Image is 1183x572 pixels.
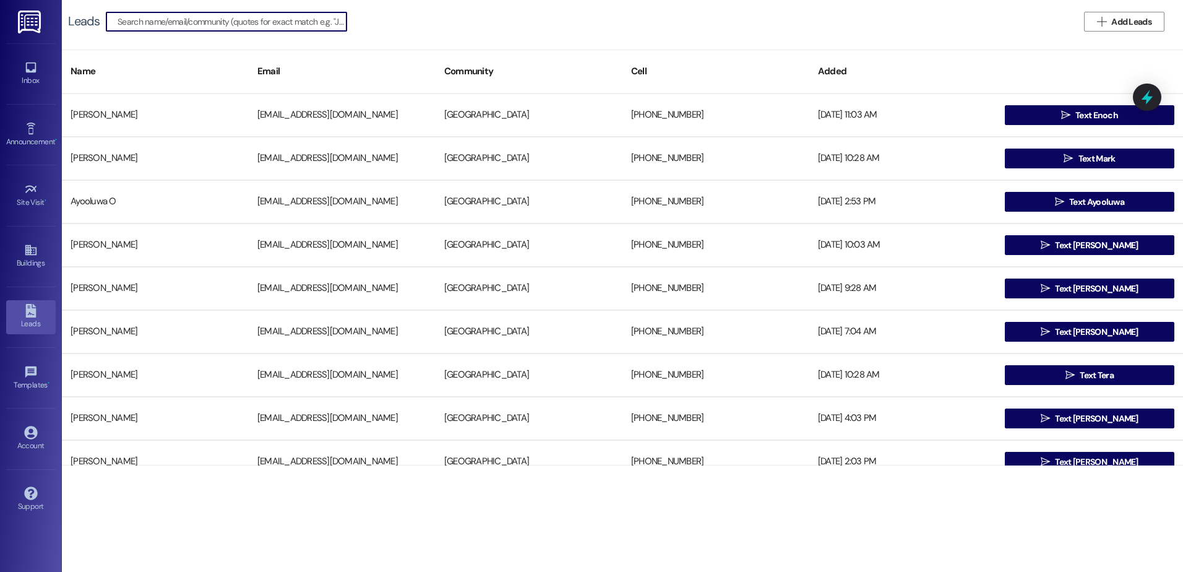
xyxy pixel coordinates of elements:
[1005,279,1174,298] button: Text [PERSON_NAME]
[1005,105,1174,125] button: Text Enoch
[6,240,56,273] a: Buildings
[436,276,622,301] div: [GEOGRAPHIC_DATA]
[6,179,56,212] a: Site Visit •
[1005,409,1174,428] button: Text [PERSON_NAME]
[1084,12,1164,32] button: Add Leads
[62,56,249,87] div: Name
[1005,235,1174,255] button: Text [PERSON_NAME]
[622,103,809,128] div: [PHONE_NUMBER]
[622,233,809,258] div: [PHONE_NUMBER]
[1005,452,1174,472] button: Text [PERSON_NAME]
[118,13,346,30] input: Search name/email/community (quotes for exact match e.g. "John Smith")
[1078,152,1116,165] span: Text Mark
[809,276,996,301] div: [DATE] 9:28 AM
[1055,326,1138,339] span: Text [PERSON_NAME]
[249,449,436,474] div: [EMAIL_ADDRESS][DOMAIN_NAME]
[62,406,249,431] div: [PERSON_NAME]
[6,483,56,516] a: Support
[45,196,46,205] span: •
[809,56,996,87] div: Added
[6,300,56,334] a: Leads
[436,56,622,87] div: Community
[6,57,56,90] a: Inbox
[249,189,436,214] div: [EMAIL_ADDRESS][DOMAIN_NAME]
[622,146,809,171] div: [PHONE_NUMBER]
[62,363,249,388] div: [PERSON_NAME]
[809,189,996,214] div: [DATE] 2:53 PM
[1055,197,1064,207] i: 
[809,103,996,128] div: [DATE] 11:03 AM
[1111,15,1151,28] span: Add Leads
[1064,154,1073,163] i: 
[249,276,436,301] div: [EMAIL_ADDRESS][DOMAIN_NAME]
[249,146,436,171] div: [EMAIL_ADDRESS][DOMAIN_NAME]
[62,319,249,344] div: [PERSON_NAME]
[622,406,809,431] div: [PHONE_NUMBER]
[249,233,436,258] div: [EMAIL_ADDRESS][DOMAIN_NAME]
[1041,414,1050,423] i: 
[48,379,49,388] span: •
[436,449,622,474] div: [GEOGRAPHIC_DATA]
[62,146,249,171] div: [PERSON_NAME]
[436,103,622,128] div: [GEOGRAPHIC_DATA]
[1065,370,1075,380] i: 
[622,363,809,388] div: [PHONE_NUMBER]
[18,11,43,33] img: ResiDesk Logo
[1005,365,1174,385] button: Text Tera
[1041,457,1050,467] i: 
[1041,327,1050,337] i: 
[249,103,436,128] div: [EMAIL_ADDRESS][DOMAIN_NAME]
[809,319,996,344] div: [DATE] 7:04 AM
[1055,239,1138,252] span: Text [PERSON_NAME]
[436,233,622,258] div: [GEOGRAPHIC_DATA]
[1069,196,1124,209] span: Text Ayooluwa
[436,319,622,344] div: [GEOGRAPHIC_DATA]
[62,276,249,301] div: [PERSON_NAME]
[62,103,249,128] div: [PERSON_NAME]
[68,15,100,28] div: Leads
[1075,109,1118,122] span: Text Enoch
[622,319,809,344] div: [PHONE_NUMBER]
[809,146,996,171] div: [DATE] 10:28 AM
[6,422,56,456] a: Account
[436,363,622,388] div: [GEOGRAPHIC_DATA]
[1005,149,1174,168] button: Text Mark
[1005,322,1174,342] button: Text [PERSON_NAME]
[622,449,809,474] div: [PHONE_NUMBER]
[62,449,249,474] div: [PERSON_NAME]
[6,362,56,395] a: Templates •
[1080,369,1114,382] span: Text Tera
[436,146,622,171] div: [GEOGRAPHIC_DATA]
[1055,412,1138,425] span: Text [PERSON_NAME]
[809,449,996,474] div: [DATE] 2:03 PM
[1097,17,1106,27] i: 
[62,189,249,214] div: Ayooluwa O
[1055,456,1138,469] span: Text [PERSON_NAME]
[249,56,436,87] div: Email
[809,233,996,258] div: [DATE] 10:03 AM
[436,189,622,214] div: [GEOGRAPHIC_DATA]
[809,406,996,431] div: [DATE] 4:03 PM
[249,406,436,431] div: [EMAIL_ADDRESS][DOMAIN_NAME]
[55,136,57,144] span: •
[436,406,622,431] div: [GEOGRAPHIC_DATA]
[809,363,996,388] div: [DATE] 10:28 AM
[1041,284,1050,293] i: 
[1061,110,1070,120] i: 
[1005,192,1174,212] button: Text Ayooluwa
[249,363,436,388] div: [EMAIL_ADDRESS][DOMAIN_NAME]
[622,56,809,87] div: Cell
[249,319,436,344] div: [EMAIL_ADDRESS][DOMAIN_NAME]
[622,189,809,214] div: [PHONE_NUMBER]
[1055,282,1138,295] span: Text [PERSON_NAME]
[62,233,249,258] div: [PERSON_NAME]
[1041,240,1050,250] i: 
[622,276,809,301] div: [PHONE_NUMBER]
